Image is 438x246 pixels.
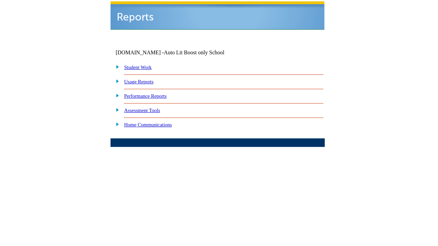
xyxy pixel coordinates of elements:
img: header [111,1,324,30]
td: [DOMAIN_NAME] - [116,50,242,56]
a: Student Work [124,65,152,70]
img: plus.gif [112,121,119,127]
a: Performance Reports [124,93,167,99]
img: plus.gif [112,78,119,84]
a: Usage Reports [124,79,154,84]
a: Assessment Tools [124,108,160,113]
img: plus.gif [112,64,119,70]
a: Home Communications [124,122,172,127]
img: plus.gif [112,92,119,98]
img: plus.gif [112,107,119,113]
nobr: Auto Lit Boost only School [164,50,224,55]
